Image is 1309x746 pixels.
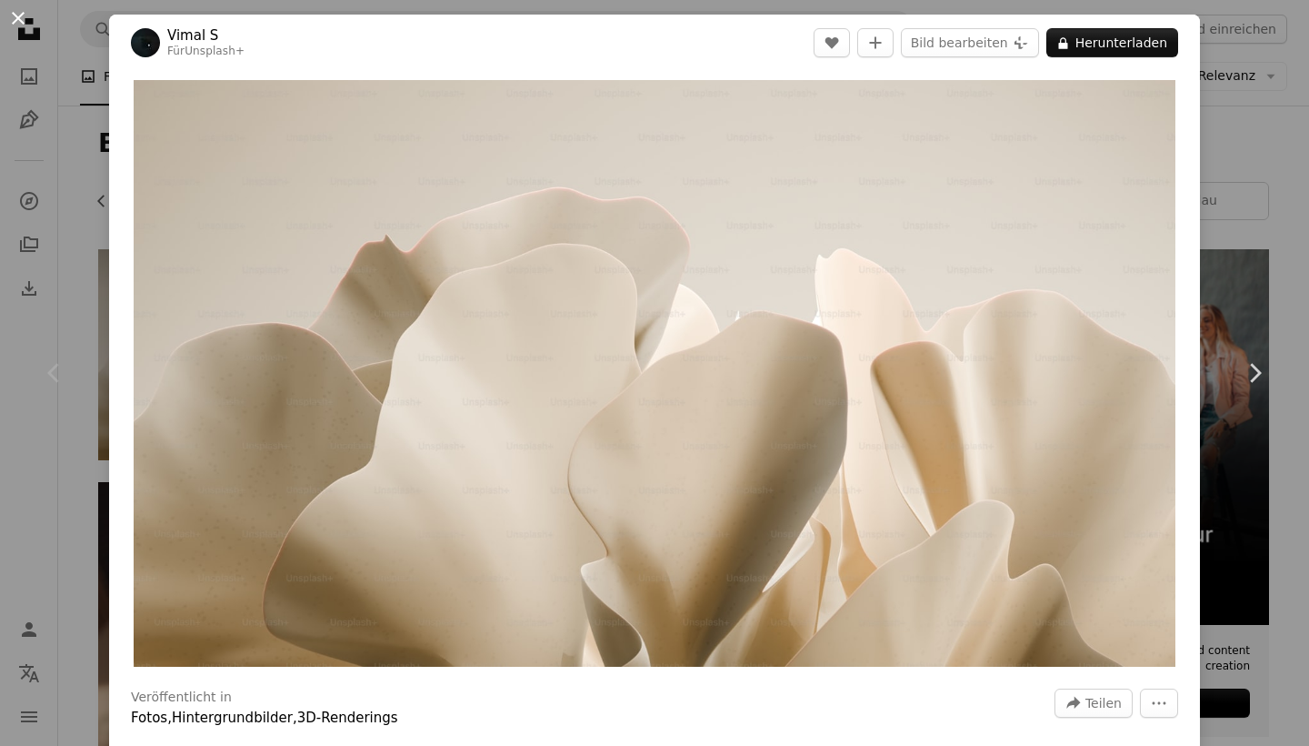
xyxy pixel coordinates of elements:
a: Unsplash+ [185,45,245,57]
a: 3D-Renderings [297,710,398,726]
span: Teilen [1085,690,1122,717]
button: Herunterladen [1046,28,1178,57]
span: , [167,710,172,726]
a: Vimal S [167,26,245,45]
button: Bild bearbeiten [901,28,1039,57]
span: , [293,710,297,726]
button: Dieses Bild teilen [1054,689,1133,718]
a: Fotos [131,710,167,726]
button: Gefällt mir [814,28,850,57]
button: Zu Kollektion hinzufügen [857,28,894,57]
div: Für [167,45,245,59]
a: Hintergrundbilder [172,710,293,726]
img: eine Nahaufnahme einer weißen Blume auf weißem Hintergrund [134,80,1176,667]
h3: Veröffentlicht in [131,689,232,707]
a: Weiter [1200,286,1309,460]
button: Dieses Bild heranzoomen [134,80,1176,667]
img: Zum Profil von Vimal S [131,28,160,57]
button: Weitere Aktionen [1140,689,1178,718]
